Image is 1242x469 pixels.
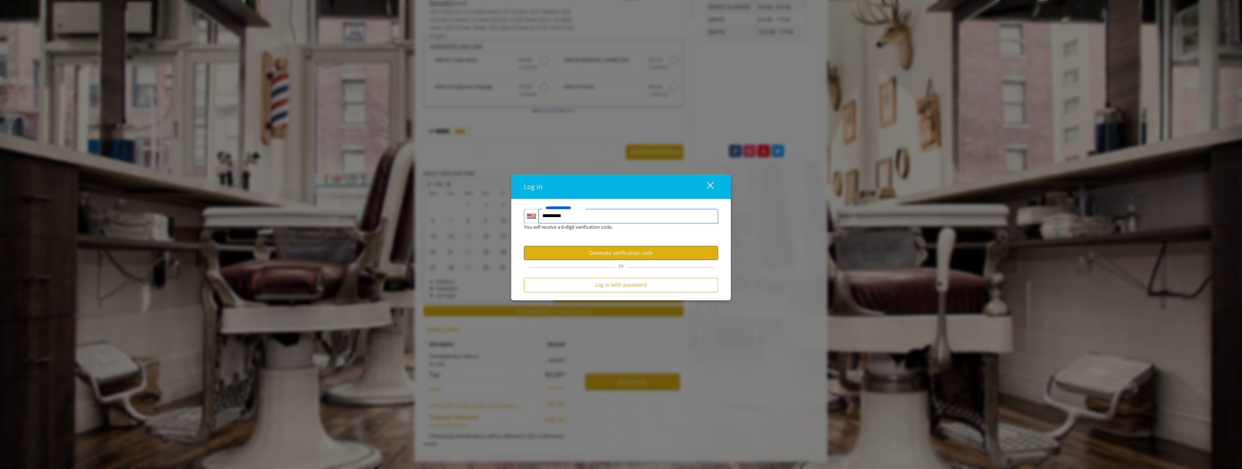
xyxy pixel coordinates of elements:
button: Log in with password [524,278,718,292]
div: close dialog [699,181,713,192]
div: You will receive a 6-digit verification code. [518,223,713,231]
div: Country [524,209,538,223]
button: close dialog [693,179,718,194]
span: Log in [524,182,542,191]
button: Generate verification code [524,246,718,260]
span: Or [615,263,628,270]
